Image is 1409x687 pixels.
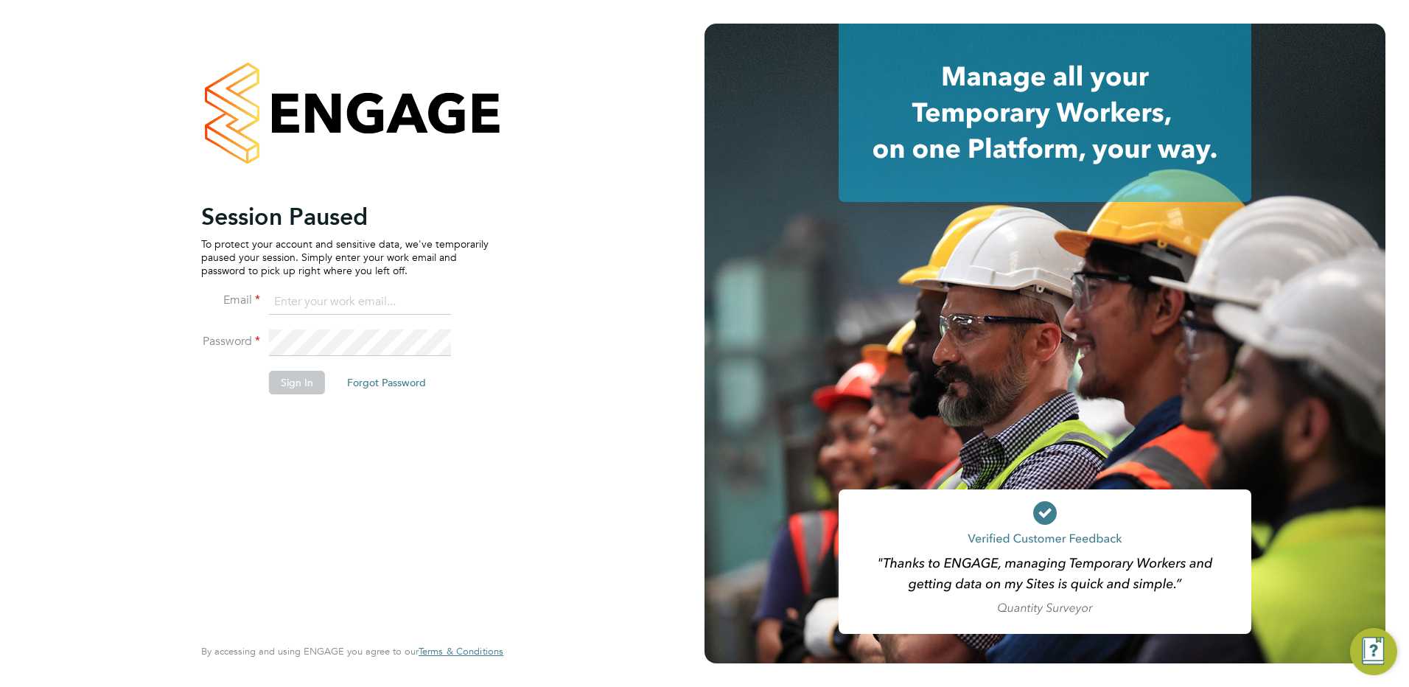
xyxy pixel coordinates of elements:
[201,293,260,308] label: Email
[1350,628,1397,675] button: Engage Resource Center
[269,371,325,394] button: Sign In
[335,371,438,394] button: Forgot Password
[419,646,503,658] a: Terms & Conditions
[201,237,489,278] p: To protect your account and sensitive data, we've temporarily paused your session. Simply enter y...
[269,289,451,315] input: Enter your work email...
[201,202,489,231] h2: Session Paused
[201,334,260,349] label: Password
[201,645,503,658] span: By accessing and using ENGAGE you agree to our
